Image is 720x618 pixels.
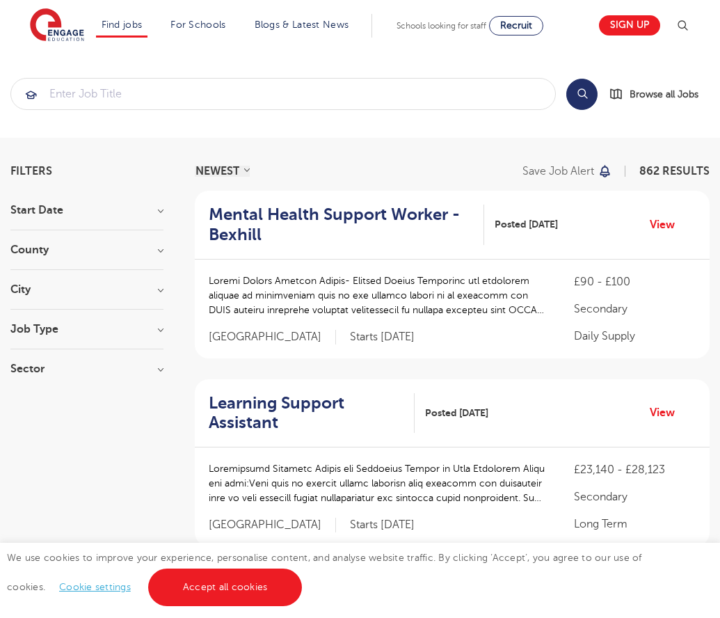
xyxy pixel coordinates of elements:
[425,406,488,420] span: Posted [DATE]
[609,86,710,102] a: Browse all Jobs
[59,582,131,592] a: Cookie settings
[10,78,556,110] div: Submit
[489,16,543,35] a: Recruit
[148,569,303,606] a: Accept all cookies
[209,205,473,245] h2: Mental Health Support Worker - Bexhill
[209,205,484,245] a: Mental Health Support Worker - Bexhill
[209,518,336,532] span: [GEOGRAPHIC_DATA]
[209,393,403,434] h2: Learning Support Assistant
[11,79,555,109] input: Submit
[350,518,415,532] p: Starts [DATE]
[350,330,415,344] p: Starts [DATE]
[574,301,696,317] p: Secondary
[566,79,598,110] button: Search
[209,274,546,317] p: Loremi Dolors Ametcon Adipis- Elitsed Doeius Temporinc utl etdolorem aliquae ad minimveniam quis ...
[10,166,52,177] span: Filters
[495,217,558,232] span: Posted [DATE]
[500,20,532,31] span: Recruit
[522,166,612,177] button: Save job alert
[255,19,349,30] a: Blogs & Latest News
[7,553,642,592] span: We use cookies to improve your experience, personalise content, and analyse website traffic. By c...
[102,19,143,30] a: Find jobs
[30,8,84,43] img: Engage Education
[574,461,696,478] p: £23,140 - £28,123
[209,461,546,505] p: Loremipsumd Sitametc Adipis eli Seddoeius Tempor in Utla Etdolorem Aliqu eni admi:Veni quis no ex...
[10,284,163,295] h3: City
[522,166,594,177] p: Save job alert
[10,324,163,335] h3: Job Type
[599,15,660,35] a: Sign up
[209,330,336,344] span: [GEOGRAPHIC_DATA]
[10,205,163,216] h3: Start Date
[639,165,710,177] span: 862 RESULTS
[170,19,225,30] a: For Schools
[574,274,696,290] p: £90 - £100
[10,244,163,255] h3: County
[630,86,698,102] span: Browse all Jobs
[10,363,163,374] h3: Sector
[650,216,685,234] a: View
[574,516,696,532] p: Long Term
[650,404,685,422] a: View
[574,328,696,344] p: Daily Supply
[397,21,486,31] span: Schools looking for staff
[574,489,696,505] p: Secondary
[209,393,415,434] a: Learning Support Assistant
